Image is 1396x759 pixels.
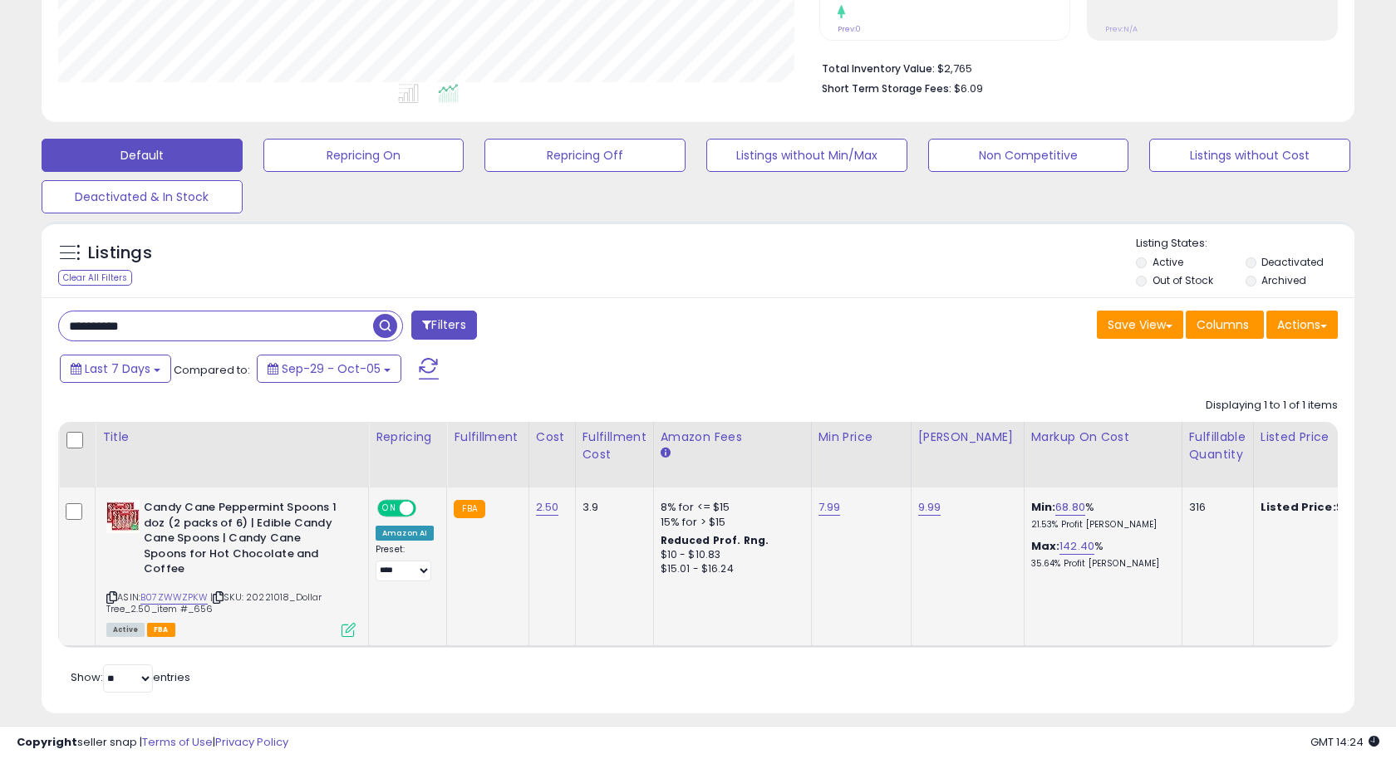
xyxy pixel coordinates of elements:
[1206,398,1338,414] div: Displaying 1 to 1 of 1 items
[928,139,1129,172] button: Non Competitive
[1097,311,1183,339] button: Save View
[142,734,213,750] a: Terms of Use
[661,562,799,576] div: $15.01 - $16.24
[215,734,288,750] a: Privacy Policy
[661,548,799,562] div: $10 - $10.83
[918,499,941,516] a: 9.99
[263,139,465,172] button: Repricing On
[411,311,476,340] button: Filters
[102,428,361,446] div: Title
[282,360,381,377] span: Sep-29 - Oct-05
[1261,499,1336,515] b: Listed Price:
[1031,500,1169,531] div: %
[60,355,171,383] button: Last 7 Days
[71,669,190,685] span: Show: entries
[106,623,145,637] span: All listings currently available for purchase on Amazon
[414,502,440,516] span: OFF
[106,590,322,615] span: | SKU: 20221018_Dollar Tree_2.50_item #_656
[1031,428,1175,446] div: Markup on Cost
[1031,519,1169,531] p: 21.53% Profit [PERSON_NAME]
[1031,558,1169,570] p: 35.64% Profit [PERSON_NAME]
[1031,539,1169,570] div: %
[42,180,243,213] button: Deactivated & In Stock
[661,446,671,461] small: Amazon Fees.
[1031,538,1060,554] b: Max:
[42,139,243,172] button: Default
[1149,139,1350,172] button: Listings without Cost
[1136,236,1354,252] p: Listing States:
[1031,499,1056,515] b: Min:
[1105,24,1138,34] small: Prev: N/A
[144,500,346,581] b: Candy Cane Peppermint Spoons 1 doz (2 packs of 6) | Edible Candy Cane Spoons | Candy Cane Spoons ...
[140,590,208,605] a: B07ZWWZPKW
[1153,273,1213,287] label: Out of Stock
[257,355,401,383] button: Sep-29 - Oct-05
[1059,538,1094,555] a: 142.40
[379,502,400,516] span: ON
[106,500,356,635] div: ASIN:
[818,499,841,516] a: 7.99
[818,428,904,446] div: Min Price
[1310,734,1379,750] span: 2025-10-13 14:24 GMT
[1261,273,1306,287] label: Archived
[536,499,559,516] a: 2.50
[88,242,152,265] h5: Listings
[376,544,434,581] div: Preset:
[918,428,1017,446] div: [PERSON_NAME]
[85,360,150,377] span: Last 7 Days
[484,139,686,172] button: Repricing Off
[954,81,983,96] span: $6.09
[1261,255,1324,269] label: Deactivated
[147,623,175,637] span: FBA
[1024,422,1182,487] th: The percentage added to the cost of goods (COGS) that forms the calculator for Min & Max prices.
[706,139,907,172] button: Listings without Min/Max
[58,270,132,286] div: Clear All Filters
[1189,428,1246,463] div: Fulfillable Quantity
[661,428,804,446] div: Amazon Fees
[822,57,1325,77] li: $2,765
[17,735,288,751] div: seller snap | |
[1189,500,1241,515] div: 316
[822,81,951,95] b: Short Term Storage Fees:
[1153,255,1183,269] label: Active
[661,500,799,515] div: 8% for <= $15
[1186,311,1264,339] button: Columns
[174,362,250,378] span: Compared to:
[17,734,77,750] strong: Copyright
[106,500,140,533] img: 51VZYDuGVaL._SL40_.jpg
[1055,499,1085,516] a: 68.80
[536,428,568,446] div: Cost
[454,428,521,446] div: Fulfillment
[822,61,935,76] b: Total Inventory Value:
[1266,311,1338,339] button: Actions
[661,515,799,530] div: 15% for > $15
[376,526,434,541] div: Amazon AI
[454,500,484,518] small: FBA
[582,428,646,463] div: Fulfillment Cost
[838,24,861,34] small: Prev: 0
[582,500,641,515] div: 3.9
[661,533,769,547] b: Reduced Prof. Rng.
[1197,316,1249,333] span: Columns
[376,428,440,446] div: Repricing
